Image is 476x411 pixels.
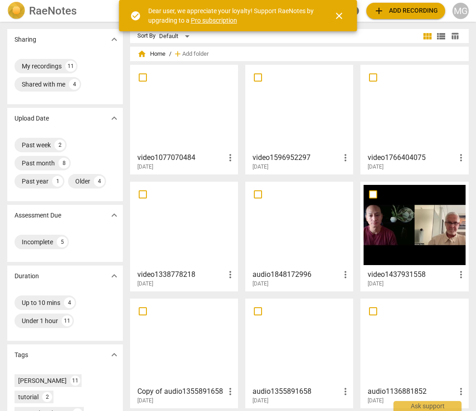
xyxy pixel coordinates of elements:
[374,5,438,16] span: Add recording
[225,269,236,280] span: more_vert
[22,177,49,186] div: Past year
[374,5,384,16] span: add
[7,2,121,20] a: LogoRaeNotes
[15,211,61,220] p: Assessment Due
[62,315,73,326] div: 11
[133,185,235,287] a: video1338778218[DATE]
[248,68,350,170] a: video1596952297[DATE]
[340,269,351,280] span: more_vert
[364,185,465,287] a: video1437931558[DATE]
[15,350,28,360] p: Tags
[364,68,465,170] a: video1766404075[DATE]
[366,3,445,19] button: Upload
[368,280,384,288] span: [DATE]
[54,140,65,150] div: 2
[434,29,448,43] button: List view
[452,3,469,19] button: MG
[109,113,120,124] span: expand_more
[340,386,351,397] span: more_vert
[253,152,340,163] h3: video1596952297
[137,152,225,163] h3: video1077070484
[137,163,153,171] span: [DATE]
[75,177,90,186] div: Older
[107,33,121,46] button: Show more
[22,62,62,71] div: My recordings
[22,298,60,307] div: Up to 10 mins
[169,51,171,58] span: /
[42,392,52,402] div: 2
[456,386,466,397] span: more_vert
[15,35,36,44] p: Sharing
[340,152,351,163] span: more_vert
[109,34,120,45] span: expand_more
[109,349,120,360] span: expand_more
[94,176,105,187] div: 4
[253,386,340,397] h3: audio1355891658
[456,152,466,163] span: more_vert
[159,29,193,44] div: Default
[368,269,455,280] h3: video1437931558
[173,49,182,58] span: add
[69,79,80,90] div: 4
[15,271,39,281] p: Duration
[109,210,120,221] span: expand_more
[137,397,153,405] span: [DATE]
[248,185,350,287] a: audio1848172996[DATE]
[52,176,63,187] div: 1
[22,316,58,325] div: Under 1 hour
[70,376,80,386] div: 11
[57,237,68,247] div: 5
[107,348,121,362] button: Show more
[456,269,466,280] span: more_vert
[422,31,433,42] span: view_module
[133,68,235,170] a: video1077070484[DATE]
[334,10,345,21] span: close
[148,6,317,25] div: Dear user, we appreciate your loyalty! Support RaeNotes by upgrading to a
[130,10,141,21] span: check_circle
[368,386,455,397] h3: audio1136881852
[29,5,77,17] h2: RaeNotes
[368,397,384,405] span: [DATE]
[137,280,153,288] span: [DATE]
[368,152,455,163] h3: video1766404075
[65,61,76,72] div: 11
[109,271,120,281] span: expand_more
[7,2,25,20] img: Logo
[448,29,461,43] button: Table view
[18,392,39,401] div: tutorial
[253,280,268,288] span: [DATE]
[137,33,155,39] div: Sort By
[368,163,384,171] span: [DATE]
[364,302,465,404] a: audio1136881852[DATE]
[107,269,121,283] button: Show more
[191,17,237,24] a: Pro subscription
[253,163,268,171] span: [DATE]
[328,5,350,27] button: Close
[248,302,350,404] a: audio1355891658[DATE]
[436,31,447,42] span: view_list
[22,80,65,89] div: Shared with me
[393,401,461,411] div: Ask support
[22,140,51,150] div: Past week
[64,297,75,308] div: 4
[58,158,69,169] div: 8
[133,302,235,404] a: Copy of audio1355891658[DATE]
[107,111,121,125] button: Show more
[137,49,146,58] span: home
[253,397,268,405] span: [DATE]
[225,152,236,163] span: more_vert
[137,49,165,58] span: Home
[451,32,459,40] span: table_chart
[18,376,67,385] div: [PERSON_NAME]
[15,114,49,123] p: Upload Date
[22,159,55,168] div: Past month
[137,269,225,280] h3: video1338778218
[22,237,53,247] div: Incomplete
[137,386,225,397] h3: Copy of audio1355891658
[253,269,340,280] h3: audio1848172996
[421,29,434,43] button: Tile view
[182,51,209,58] span: Add folder
[107,208,121,222] button: Show more
[225,386,236,397] span: more_vert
